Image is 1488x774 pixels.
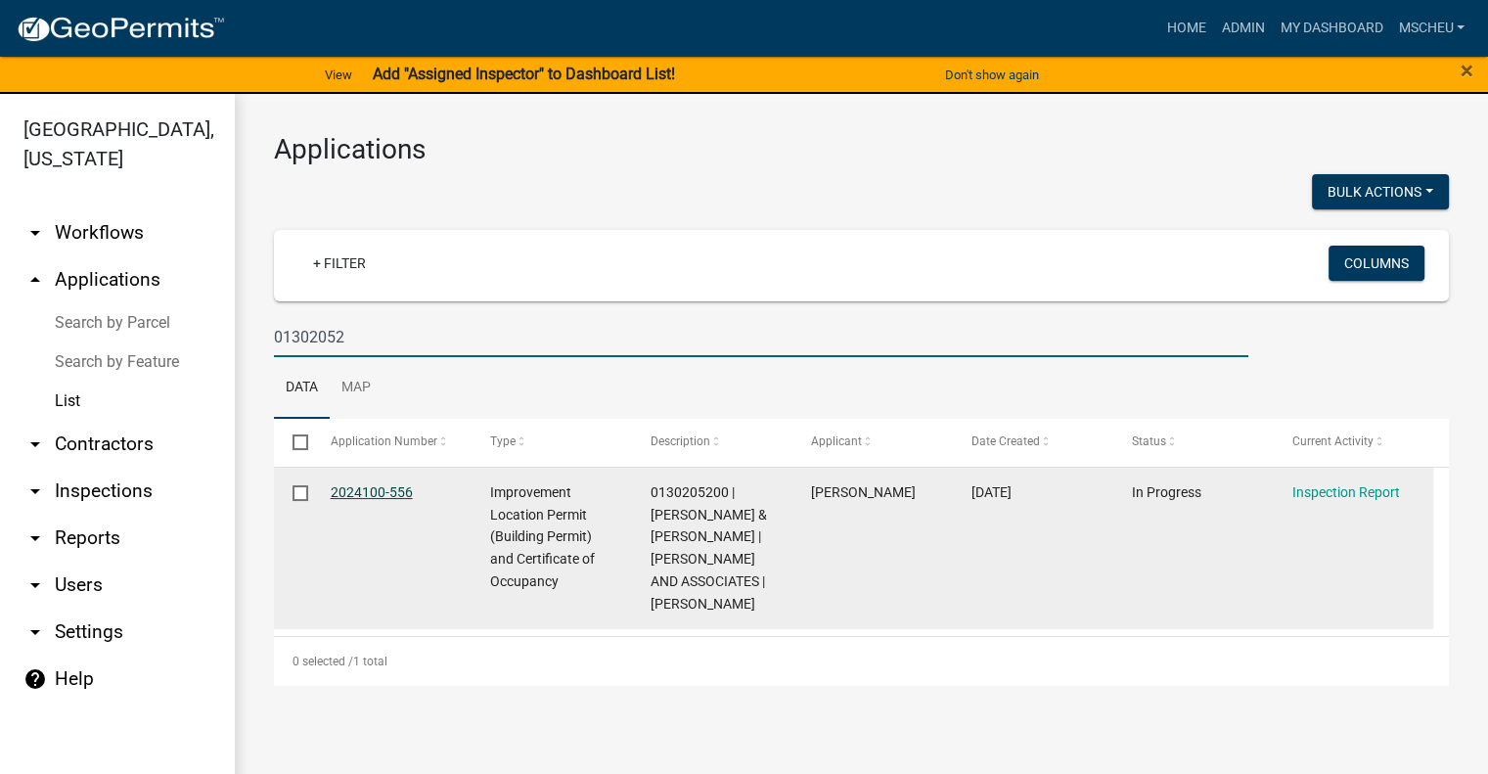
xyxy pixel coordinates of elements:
a: + Filter [297,246,382,281]
span: Type [490,434,516,448]
span: Jim Misch [811,484,916,500]
span: × [1461,57,1473,84]
a: Inspection Report [1291,484,1399,500]
i: arrow_drop_up [23,268,47,292]
span: 0 selected / [293,655,353,668]
button: Bulk Actions [1312,174,1449,209]
datatable-header-cell: Type [472,419,632,466]
datatable-header-cell: Status [1112,419,1273,466]
datatable-header-cell: Current Activity [1273,419,1433,466]
input: Search for applications [274,317,1248,357]
span: Description [651,434,710,448]
a: Admin [1213,10,1272,47]
span: 07/30/2024 [971,484,1012,500]
datatable-header-cell: Date Created [953,419,1113,466]
h3: Applications [274,133,1449,166]
i: arrow_drop_down [23,433,47,456]
span: Applicant [811,434,862,448]
i: help [23,667,47,691]
i: arrow_drop_down [23,526,47,550]
span: Improvement Location Permit (Building Permit) and Certificate of Occupancy [490,484,595,589]
i: arrow_drop_down [23,620,47,644]
button: Don't show again [937,59,1047,91]
i: arrow_drop_down [23,573,47,597]
datatable-header-cell: Application Number [311,419,472,466]
a: 2024100-556 [331,484,413,500]
a: My Dashboard [1272,10,1390,47]
datatable-header-cell: Description [632,419,792,466]
div: 1 total [274,637,1449,686]
button: Close [1461,59,1473,82]
a: Home [1158,10,1213,47]
span: In Progress [1132,484,1201,500]
datatable-header-cell: Select [274,419,311,466]
i: arrow_drop_down [23,221,47,245]
strong: Add "Assigned Inspector" to Dashboard List! [372,65,674,83]
datatable-header-cell: Applicant [792,419,953,466]
a: View [317,59,360,91]
span: Current Activity [1291,434,1373,448]
a: Data [274,357,330,420]
span: Status [1132,434,1166,448]
i: arrow_drop_down [23,479,47,503]
span: Application Number [331,434,437,448]
span: Date Created [971,434,1040,448]
span: 0130205200 | PATRICK D & JACQUELINE S CAMPBELL | MISCH AND ASSOCIATES | FERNE LANE [651,484,767,612]
a: mscheu [1390,10,1472,47]
button: Columns [1329,246,1424,281]
a: Map [330,357,383,420]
